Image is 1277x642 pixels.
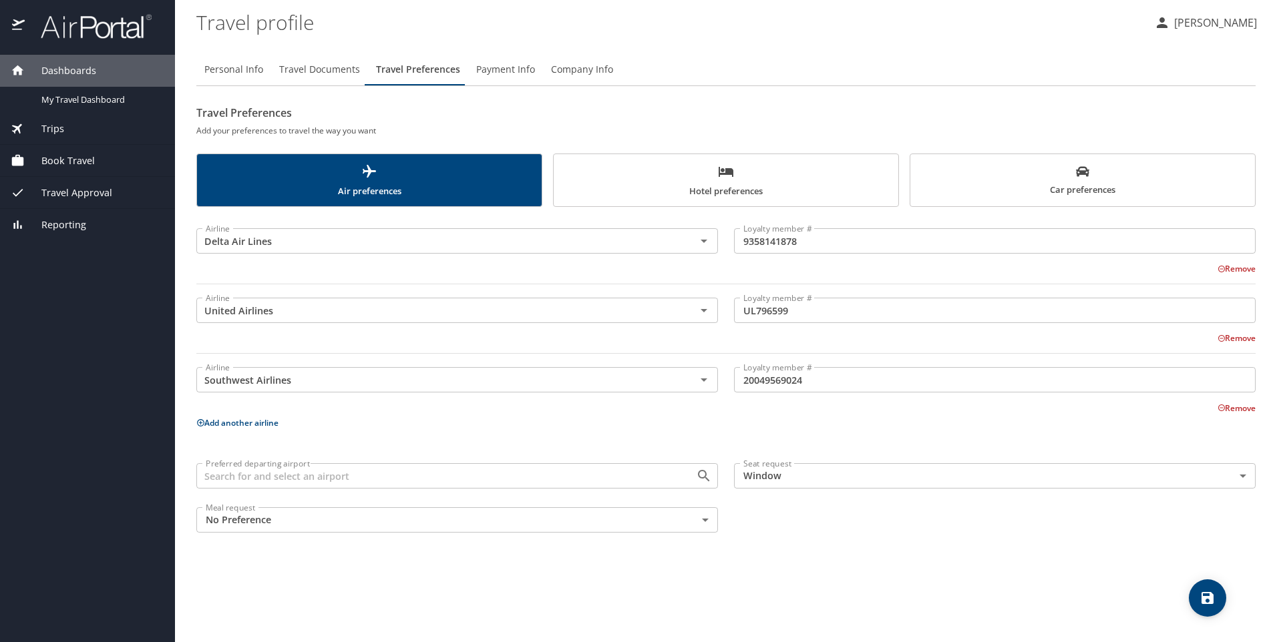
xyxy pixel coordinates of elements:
[196,1,1143,43] h1: Travel profile
[196,102,1256,123] h2: Travel Preferences
[1218,332,1256,344] button: Remove
[25,186,112,200] span: Travel Approval
[12,13,26,39] img: icon-airportal.png
[196,153,1256,207] div: scrollable force tabs example
[200,232,675,250] input: Select an Airline
[196,417,279,428] button: Add another airline
[25,153,95,168] span: Book Travel
[200,302,675,319] input: Select an Airline
[918,165,1247,198] span: Car preferences
[196,53,1256,85] div: Profile
[196,123,1256,137] h6: Add your preferences to travel the way you want
[1218,402,1256,414] button: Remove
[1218,263,1256,274] button: Remove
[695,466,713,485] button: Open
[551,61,613,78] span: Company Info
[1189,579,1226,617] button: save
[204,61,263,78] span: Personal Info
[376,61,460,78] span: Travel Preferences
[26,13,152,39] img: airportal-logo.png
[695,232,713,250] button: Open
[205,164,534,199] span: Air preferences
[41,93,159,106] span: My Travel Dashboard
[476,61,535,78] span: Payment Info
[25,121,64,136] span: Trips
[279,61,360,78] span: Travel Documents
[695,301,713,320] button: Open
[734,463,1256,489] div: Window
[695,370,713,389] button: Open
[1170,15,1257,31] p: [PERSON_NAME]
[562,164,890,199] span: Hotel preferences
[1149,11,1262,35] button: [PERSON_NAME]
[196,507,718,533] div: No Preference
[25,218,86,232] span: Reporting
[200,467,675,485] input: Search for and select an airport
[200,371,675,388] input: Select an Airline
[25,63,96,78] span: Dashboards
